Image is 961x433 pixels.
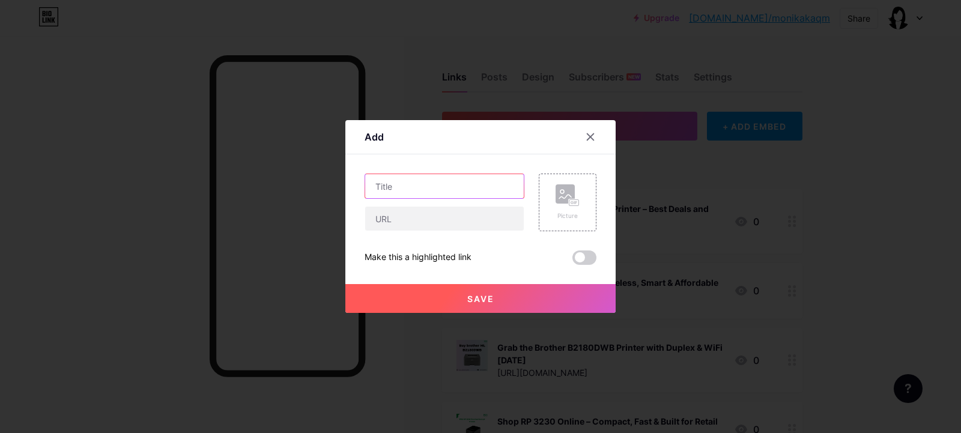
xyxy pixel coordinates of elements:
div: Picture [556,211,580,220]
input: URL [365,207,524,231]
button: Save [345,284,616,313]
span: Save [467,294,494,304]
div: Make this a highlighted link [365,250,471,265]
input: Title [365,174,524,198]
div: Add [365,130,384,144]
